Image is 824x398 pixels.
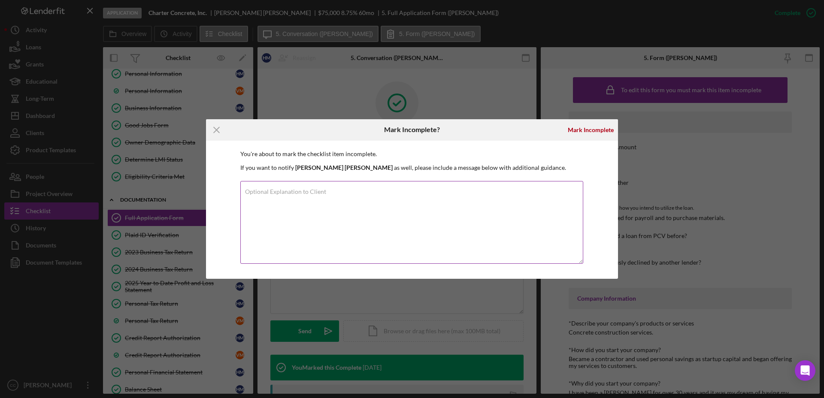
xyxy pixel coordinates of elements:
b: [PERSON_NAME] [PERSON_NAME] [295,164,393,171]
p: If you want to notify as well, please include a message below with additional guidance. [240,163,584,172]
label: Optional Explanation to Client [245,188,326,195]
div: Open Intercom Messenger [795,360,815,381]
button: Mark Incomplete [563,121,618,139]
h6: Mark Incomplete? [384,126,440,133]
p: You're about to mark the checklist item incomplete. [240,149,584,159]
div: Mark Incomplete [568,121,614,139]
